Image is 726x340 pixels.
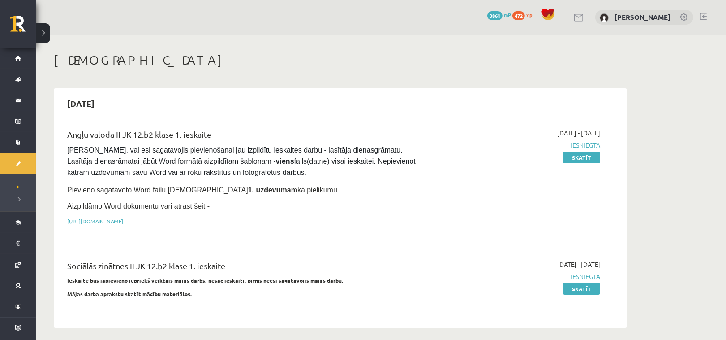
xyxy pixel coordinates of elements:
[67,290,192,297] strong: Mājas darba aprakstu skatīt mācību materiālos.
[526,11,532,18] span: xp
[276,157,294,165] strong: viens
[614,13,670,22] a: [PERSON_NAME]
[67,128,418,145] div: Angļu valoda II JK 12.b2 klase 1. ieskaite
[600,13,609,22] img: Evija Karlovska
[67,146,417,176] span: [PERSON_NAME], vai esi sagatavojis pievienošanai jau izpildītu ieskaites darbu - lasītāja dienasg...
[67,277,344,284] strong: Ieskaitē būs jāpievieno iepriekš veiktais mājas darbs, nesāc ieskaiti, pirms neesi sagatavojis mā...
[557,128,600,138] span: [DATE] - [DATE]
[67,260,418,276] div: Sociālās zinātnes II JK 12.b2 klase 1. ieskaite
[487,11,511,18] a: 3861 mP
[58,93,103,114] h2: [DATE]
[512,11,537,18] a: 472 xp
[10,16,36,38] a: Rīgas 1. Tālmācības vidusskola
[431,140,600,150] span: Iesniegta
[54,52,627,68] h1: [DEMOGRAPHIC_DATA]
[563,283,600,295] a: Skatīt
[504,11,511,18] span: mP
[512,11,525,20] span: 472
[248,186,297,194] strong: 1. uzdevumam
[487,11,503,20] span: 3861
[557,260,600,269] span: [DATE] - [DATE]
[563,152,600,163] a: Skatīt
[67,202,210,210] span: Aizpildāmo Word dokumentu vari atrast šeit -
[67,218,123,225] a: [URL][DOMAIN_NAME]
[67,186,339,194] span: Pievieno sagatavoto Word failu [DEMOGRAPHIC_DATA] kā pielikumu.
[431,272,600,281] span: Iesniegta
